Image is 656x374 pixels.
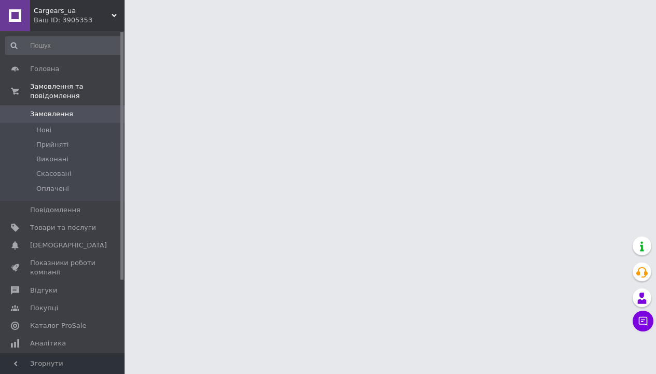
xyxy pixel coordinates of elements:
[5,36,122,55] input: Пошук
[30,223,96,232] span: Товари та послуги
[36,126,51,135] span: Нові
[36,155,69,164] span: Виконані
[36,169,72,178] span: Скасовані
[30,339,66,348] span: Аналітика
[30,258,96,277] span: Показники роботи компанії
[30,241,107,250] span: [DEMOGRAPHIC_DATA]
[30,82,125,101] span: Замовлення та повідомлення
[30,205,80,215] span: Повідомлення
[30,321,86,330] span: Каталог ProSale
[30,64,59,74] span: Головна
[34,6,112,16] span: Cargears_ua
[30,109,73,119] span: Замовлення
[36,184,69,193] span: Оплачені
[633,311,653,331] button: Чат з покупцем
[30,303,58,313] span: Покупці
[30,286,57,295] span: Відгуки
[34,16,125,25] div: Ваш ID: 3905353
[36,140,69,149] span: Прийняті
